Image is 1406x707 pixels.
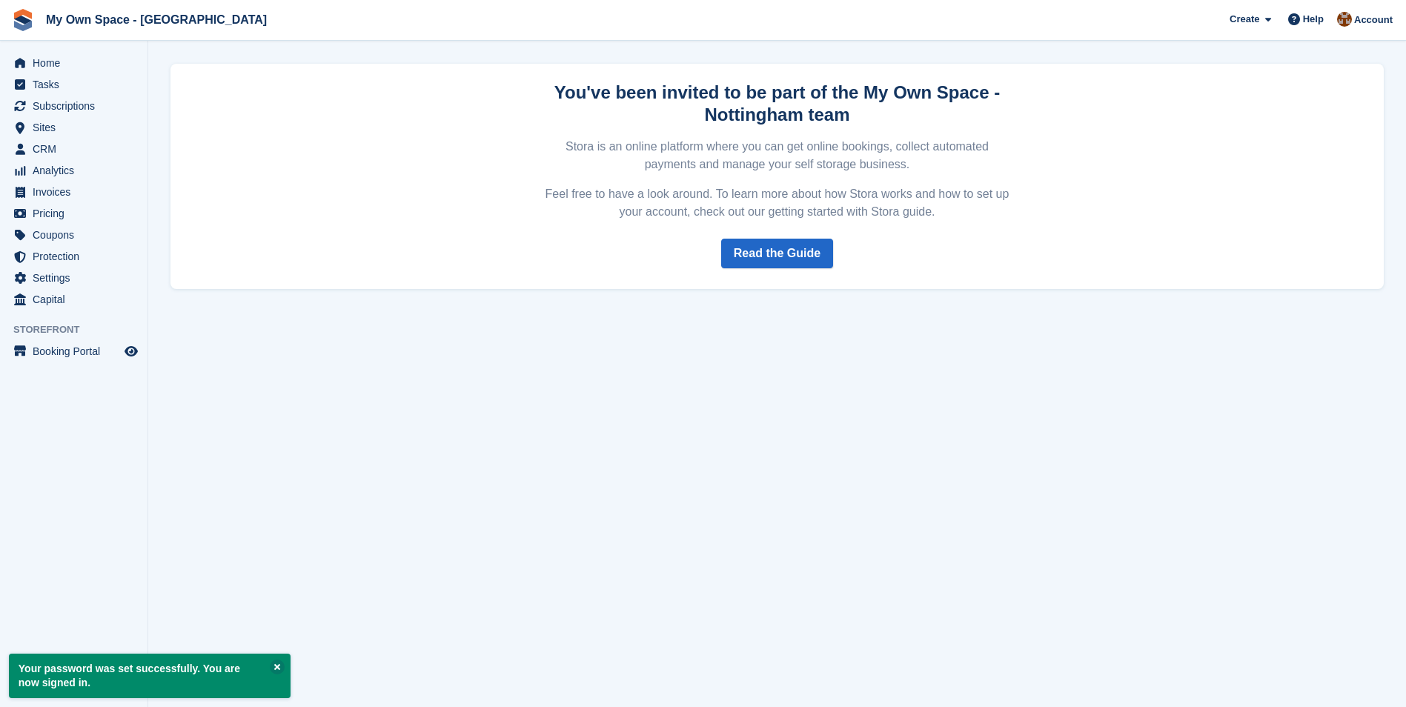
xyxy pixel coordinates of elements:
[7,225,140,245] a: menu
[1230,12,1259,27] span: Create
[7,341,140,362] a: menu
[9,654,291,698] p: Your password was set successfully. You are now signed in.
[1354,13,1393,27] span: Account
[1303,12,1324,27] span: Help
[7,246,140,267] a: menu
[40,7,273,32] a: My Own Space - [GEOGRAPHIC_DATA]
[33,96,122,116] span: Subscriptions
[122,342,140,360] a: Preview store
[33,160,122,181] span: Analytics
[7,96,140,116] a: menu
[7,117,140,138] a: menu
[7,289,140,310] a: menu
[33,53,122,73] span: Home
[7,203,140,224] a: menu
[13,322,147,337] span: Storefront
[33,268,122,288] span: Settings
[7,53,140,73] a: menu
[7,268,140,288] a: menu
[33,139,122,159] span: CRM
[33,225,122,245] span: Coupons
[7,160,140,181] a: menu
[554,82,1000,125] strong: You've been invited to be part of the My Own Space - Nottingham team
[1337,12,1352,27] img: Gary Chamberlain
[33,203,122,224] span: Pricing
[33,246,122,267] span: Protection
[12,9,34,31] img: stora-icon-8386f47178a22dfd0bd8f6a31ec36ba5ce8667c1dd55bd0f319d3a0aa187defe.svg
[543,185,1012,221] p: Feel free to have a look around. To learn more about how Stora works and how to set up your accou...
[33,289,122,310] span: Capital
[7,139,140,159] a: menu
[33,182,122,202] span: Invoices
[543,138,1012,173] p: Stora is an online platform where you can get online bookings, collect automated payments and man...
[33,341,122,362] span: Booking Portal
[7,182,140,202] a: menu
[33,74,122,95] span: Tasks
[33,117,122,138] span: Sites
[721,239,833,268] a: Read the Guide
[7,74,140,95] a: menu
